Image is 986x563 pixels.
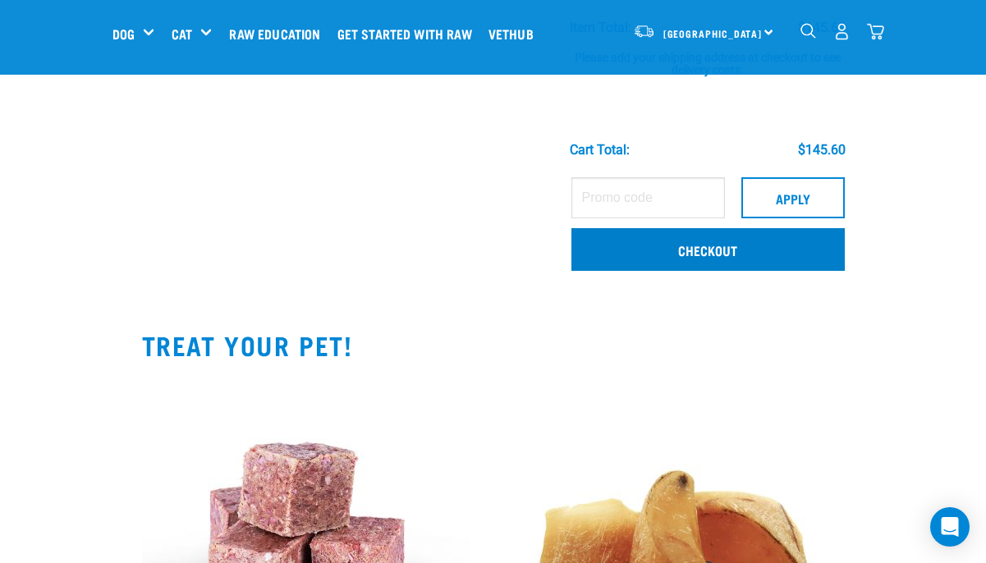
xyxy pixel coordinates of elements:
[571,228,845,271] a: Checkout
[225,1,332,66] a: Raw Education
[663,30,763,36] span: [GEOGRAPHIC_DATA]
[484,1,546,66] a: Vethub
[333,1,484,66] a: Get started with Raw
[142,330,845,359] h2: TREAT YOUR PET!
[930,507,970,547] div: Open Intercom Messenger
[570,143,630,158] div: Cart total:
[172,24,192,43] a: Cat
[571,177,725,218] input: Promo code
[800,23,816,39] img: home-icon-1@2x.png
[833,23,851,40] img: user.png
[741,177,845,218] button: Apply
[798,143,846,158] div: $145.60
[633,24,655,39] img: van-moving.png
[867,23,884,40] img: home-icon@2x.png
[112,24,135,43] a: Dog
